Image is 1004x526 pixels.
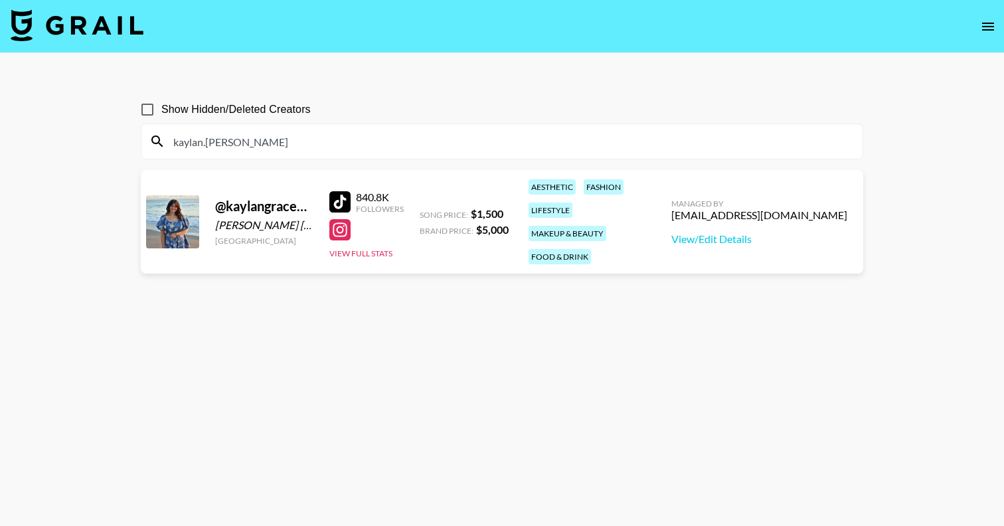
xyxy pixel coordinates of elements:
div: [GEOGRAPHIC_DATA] [215,236,313,246]
div: Followers [356,204,404,214]
div: @ kaylangracehedenskog [215,198,313,215]
strong: $ 1,500 [471,207,503,220]
div: lifestyle [529,203,572,218]
input: Search by User Name [165,131,855,152]
button: open drawer [975,13,1001,40]
div: 840.8K [356,191,404,204]
div: [PERSON_NAME] [PERSON_NAME] [215,219,313,232]
div: food & drink [529,249,591,264]
button: View Full Stats [329,248,392,258]
div: makeup & beauty [529,226,606,241]
img: Grail Talent [11,9,143,41]
strong: $ 5,000 [476,223,509,236]
div: [EMAIL_ADDRESS][DOMAIN_NAME] [671,209,847,222]
a: View/Edit Details [671,232,847,246]
span: Show Hidden/Deleted Creators [161,102,311,118]
span: Song Price: [420,210,468,220]
div: fashion [584,179,624,195]
div: aesthetic [529,179,576,195]
span: Brand Price: [420,226,473,236]
div: Managed By [671,199,847,209]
